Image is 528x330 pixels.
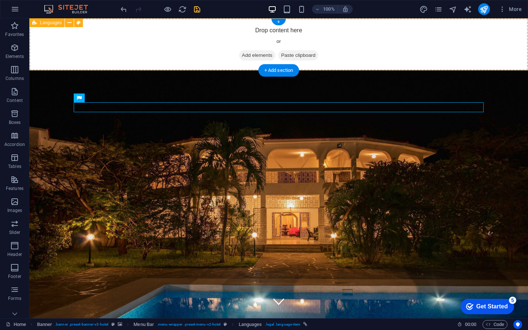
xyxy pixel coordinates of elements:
[42,5,97,14] img: Editor Logo
[7,208,22,213] p: Images
[9,120,21,125] p: Boxes
[478,3,490,15] button: publish
[480,5,488,14] i: Publish
[499,5,522,13] span: More
[119,5,128,14] button: undo
[111,322,115,326] i: This element is a customizable preset
[463,5,472,14] button: text_generator
[249,32,289,42] span: Paste clipboard
[224,322,227,326] i: This element is a customizable preset
[303,322,307,326] i: This element is linked
[6,320,26,329] a: Click to cancel selection. Double-click to open Pages
[9,230,21,235] p: Slider
[37,320,308,329] nav: breadcrumb
[312,5,338,14] button: 100%
[4,142,25,147] p: Accordion
[483,320,507,329] button: Code
[8,274,21,279] p: Footer
[157,320,221,329] span: . menu-wrapper .preset-menu-v2-hotel
[5,76,24,81] p: Columns
[55,320,109,329] span: . banner .preset-banner-v3-hotel
[323,5,335,14] h6: 100%
[210,32,246,42] span: Add elements
[419,5,428,14] button: design
[40,21,62,25] span: Languages
[6,186,23,191] p: Features
[178,5,187,14] button: reload
[470,322,471,327] span: :
[54,1,62,9] div: 5
[37,320,52,329] span: Click to select. Double-click to edit
[133,320,154,329] span: Click to select. Double-click to edit
[8,296,21,301] p: Forms
[486,320,504,329] span: Code
[178,5,187,14] i: Reload page
[22,8,53,15] div: Get Started
[7,98,23,103] p: Content
[192,5,201,14] button: save
[457,320,477,329] h6: Session time
[513,320,522,329] button: Usercentrics
[496,3,525,15] button: More
[434,5,443,14] i: Pages (Ctrl+Alt+S)
[5,32,24,37] p: Favorites
[120,5,128,14] i: Undo: Move elements (Ctrl+Z)
[449,5,458,14] button: navigator
[193,5,201,14] i: Save (Ctrl+S)
[258,64,299,77] div: + Add section
[7,252,22,257] p: Header
[239,320,262,329] span: Click to select. Double-click to edit
[8,164,21,169] p: Tables
[449,5,457,14] i: Navigator
[265,320,300,329] span: . legal .language-item
[6,4,59,19] div: Get Started 5 items remaining, 0% complete
[434,5,443,14] button: pages
[5,54,24,59] p: Elements
[419,5,428,14] i: Design (Ctrl+Alt+Y)
[271,19,286,25] div: +
[118,322,122,326] i: This element contains a background
[465,320,476,329] span: 00 00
